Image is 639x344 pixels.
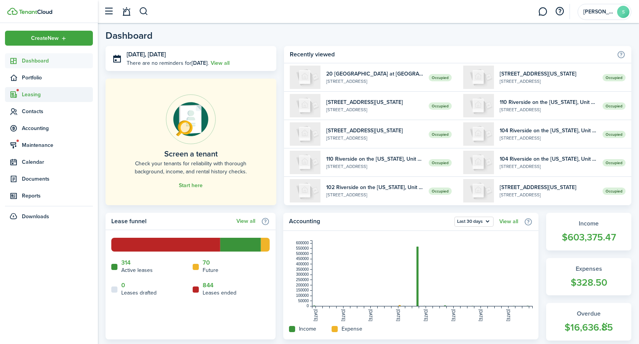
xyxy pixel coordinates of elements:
tspan: 250000 [296,278,309,282]
tspan: 550000 [296,246,309,250]
widget-list-item-description: [STREET_ADDRESS] [500,163,597,170]
span: Leasing [22,91,93,99]
span: Occupied [603,102,626,110]
span: Occupied [429,102,452,110]
span: Portfolio [22,74,93,82]
span: Documents [22,175,93,183]
widget-list-item-description: [STREET_ADDRESS] [326,135,423,142]
img: 101 [463,151,494,174]
iframe: Chat Widget [601,307,639,344]
tspan: [DATE] [341,309,345,321]
span: Sharon [583,9,614,15]
img: 101 [463,94,494,117]
a: 0 [121,282,125,289]
span: Maintenance [22,141,93,149]
a: Messaging [535,2,550,21]
home-widget-title: Future [203,266,218,274]
widget-list-item-title: 104 Riverside on the [US_STATE], Unit 304 [500,127,597,135]
avatar-text: S [617,6,629,18]
span: Dashboard [22,57,93,65]
widget-list-item-title: [STREET_ADDRESS][US_STATE] [326,98,423,106]
span: Occupied [603,159,626,166]
tspan: [DATE] [424,309,428,321]
a: 70 [203,259,210,266]
home-widget-title: Accounting [289,217,451,227]
tspan: 0 [307,304,309,308]
button: Open menu [5,31,93,46]
tspan: [DATE] [369,309,373,321]
widget-list-item-description: [STREET_ADDRESS] [500,191,597,198]
widget-list-item-title: 104 Riverside on the [US_STATE], Unit 101 [500,155,597,163]
img: TenantCloud [19,10,52,14]
tspan: [DATE] [451,309,456,321]
home-placeholder-description: Check your tenants for reliability with thorough background, income, and rental history checks. [123,160,259,176]
widget-stats-count: $328.50 [554,275,624,290]
tspan: [DATE] [479,309,483,321]
tspan: 300000 [296,272,309,277]
span: Contacts [22,107,93,115]
tspan: 450000 [296,257,309,261]
home-widget-title: Lease funnel [111,217,233,226]
img: 304 [463,122,494,146]
widget-list-item-description: [STREET_ADDRESS] [500,106,597,113]
widget-list-item-title: [STREET_ADDRESS][US_STATE] [500,183,597,191]
img: 306 [463,179,494,202]
tspan: 50000 [298,299,309,303]
tspan: 200000 [296,283,309,287]
home-widget-title: Recently viewed [290,50,613,59]
a: Expenses$328.50 [546,258,631,296]
span: Reports [22,192,93,200]
a: Notifications [119,2,134,21]
button: Open menu [454,217,494,227]
a: View all [499,219,518,225]
widget-stats-title: Expenses [554,264,624,273]
tspan: 350000 [296,267,309,272]
home-widget-title: Active leases [121,266,153,274]
img: 306 [463,66,494,89]
a: Start here [179,183,203,189]
widget-list-item-description: [STREET_ADDRESS] [326,106,423,113]
button: Open sidebar [101,4,116,19]
widget-list-item-title: [STREET_ADDRESS][US_STATE] [326,127,423,135]
home-widget-title: Leases drafted [121,289,157,297]
p: There are no reminders for . [127,59,209,67]
img: 101 [290,179,320,202]
button: Search [139,5,149,18]
h3: [DATE], [DATE] [127,50,271,59]
widget-list-item-description: [STREET_ADDRESS] [500,78,597,85]
home-placeholder-title: Screen a tenant [164,148,218,160]
widget-list-item-description: [STREET_ADDRESS] [326,163,423,170]
span: Occupied [603,131,626,138]
a: 844 [203,282,213,289]
tspan: [DATE] [314,309,318,321]
img: TenantCloud [7,8,18,15]
img: 306 [290,122,320,146]
widget-list-item-description: [STREET_ADDRESS] [326,78,423,85]
widget-list-item-title: 102 Riverside on the [US_STATE], Unit 101 [326,183,423,191]
widget-stats-count: $16,636.85 [554,320,624,335]
a: View all [236,218,255,224]
a: View all [211,59,230,67]
home-widget-title: Expense [342,325,362,333]
a: 314 [121,259,130,266]
tspan: [DATE] [396,309,400,321]
img: Online payments [166,94,216,144]
span: Occupied [429,159,452,166]
tspan: 150000 [296,288,309,292]
a: Overdue$16,636.85 [546,303,631,341]
widget-stats-title: Overdue [554,309,624,318]
widget-list-item-title: 110 Riverside on the [US_STATE], Unit 101 [500,98,597,106]
a: Dashboard [5,53,93,68]
widget-list-item-title: 20 [GEOGRAPHIC_DATA] at [GEOGRAPHIC_DATA], Unit N [326,70,423,78]
span: Occupied [429,74,452,81]
b: [DATE] [192,59,208,67]
span: Occupied [603,74,626,81]
widget-list-item-description: [STREET_ADDRESS] [500,135,597,142]
tspan: 500000 [296,252,309,256]
widget-list-item-title: 110 Riverside on the [US_STATE], Unit 101 [326,155,423,163]
span: Occupied [429,131,452,138]
span: Occupied [603,188,626,195]
span: Calendar [22,158,93,166]
widget-list-item-description: [STREET_ADDRESS] [326,191,423,198]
